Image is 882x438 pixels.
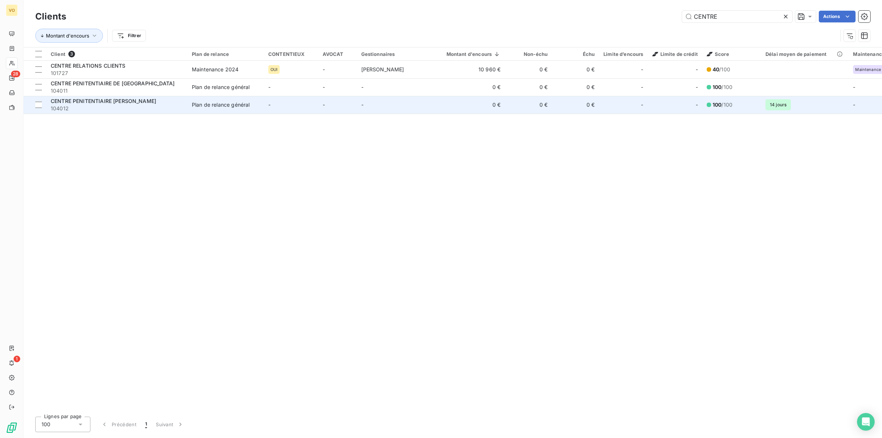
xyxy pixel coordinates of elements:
[323,84,325,90] span: -
[51,63,126,69] span: CENTRE RELATIONS CLIENTS
[51,87,183,95] span: 104011
[361,84,363,90] span: -
[192,101,250,108] div: Plan de relance général
[853,84,855,90] span: -
[46,33,89,39] span: Montant d'encours
[6,4,18,16] div: VO
[641,66,643,73] span: -
[96,417,141,432] button: Précédent
[270,67,277,72] span: OUI
[552,78,599,96] td: 0 €
[438,51,501,57] div: Montant d'encours
[361,66,404,72] span: [PERSON_NAME]
[713,66,730,73] span: /100
[145,421,147,428] span: 1
[713,102,721,108] span: 100
[696,66,698,73] span: -
[652,51,698,57] span: Limite de crédit
[552,61,599,78] td: 0 €
[51,51,65,57] span: Client
[361,51,429,57] div: Gestionnaires
[51,98,156,104] span: CENTRE PENITENTIAIRE [PERSON_NAME]
[603,51,643,57] div: Limite d’encours
[323,102,325,108] span: -
[51,70,183,77] span: 101727
[552,96,599,114] td: 0 €
[713,84,721,90] span: 100
[713,66,719,72] span: 40
[766,99,791,110] span: 14 jours
[323,66,325,72] span: -
[696,101,698,108] span: -
[35,29,103,43] button: Montant d'encours
[682,11,792,22] input: Rechercher
[713,83,732,91] span: /100
[11,71,20,77] span: 28
[361,102,363,108] span: -
[696,83,698,91] span: -
[51,80,175,86] span: CENTRE PENITENTIAIRE DE [GEOGRAPHIC_DATA]
[268,51,314,57] div: CONTENTIEUX
[68,51,75,57] span: 3
[433,61,505,78] td: 10 960 €
[42,421,50,428] span: 100
[505,61,552,78] td: 0 €
[35,10,66,23] h3: Clients
[853,102,855,108] span: -
[192,66,239,73] div: Maintenance 2024
[819,11,856,22] button: Actions
[6,422,18,434] img: Logo LeanPay
[323,51,352,57] div: AVOCAT
[268,84,270,90] span: -
[14,356,20,362] span: 1
[51,105,183,112] span: 104012
[509,51,548,57] div: Non-échu
[433,78,505,96] td: 0 €
[141,417,151,432] button: 1
[707,51,729,57] span: Score
[857,413,875,431] div: Open Intercom Messenger
[505,78,552,96] td: 0 €
[556,51,595,57] div: Échu
[641,83,643,91] span: -
[112,30,146,42] button: Filtrer
[268,102,270,108] span: -
[433,96,505,114] td: 0 €
[641,101,643,108] span: -
[505,96,552,114] td: 0 €
[192,51,259,57] div: Plan de relance
[151,417,189,432] button: Suivant
[713,101,732,108] span: /100
[766,51,844,57] div: Délai moyen de paiement
[192,83,250,91] div: Plan de relance général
